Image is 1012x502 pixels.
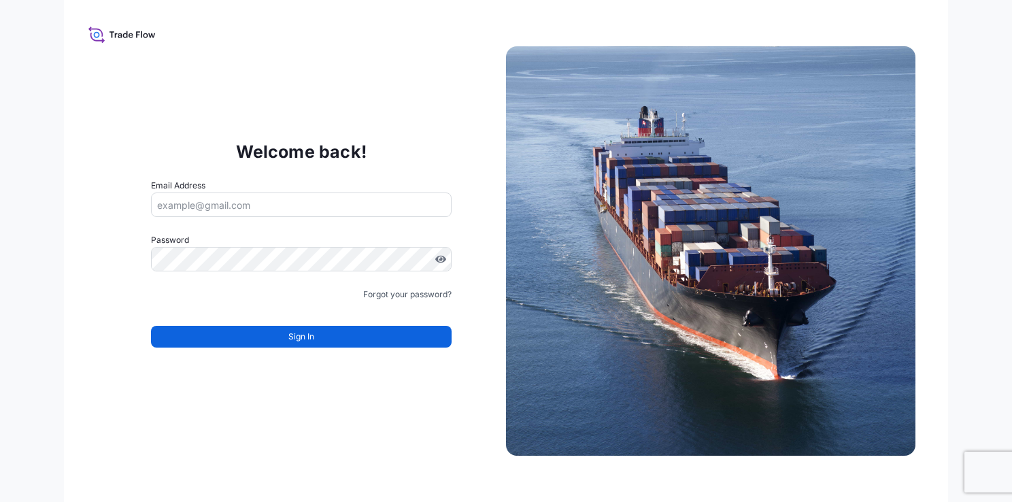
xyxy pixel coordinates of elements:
[151,326,452,348] button: Sign In
[435,254,446,265] button: Show password
[151,233,452,247] label: Password
[151,179,205,193] label: Email Address
[151,193,452,217] input: example@gmail.com
[506,46,915,456] img: Ship illustration
[288,330,314,344] span: Sign In
[363,288,452,301] a: Forgot your password?
[236,141,367,163] p: Welcome back!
